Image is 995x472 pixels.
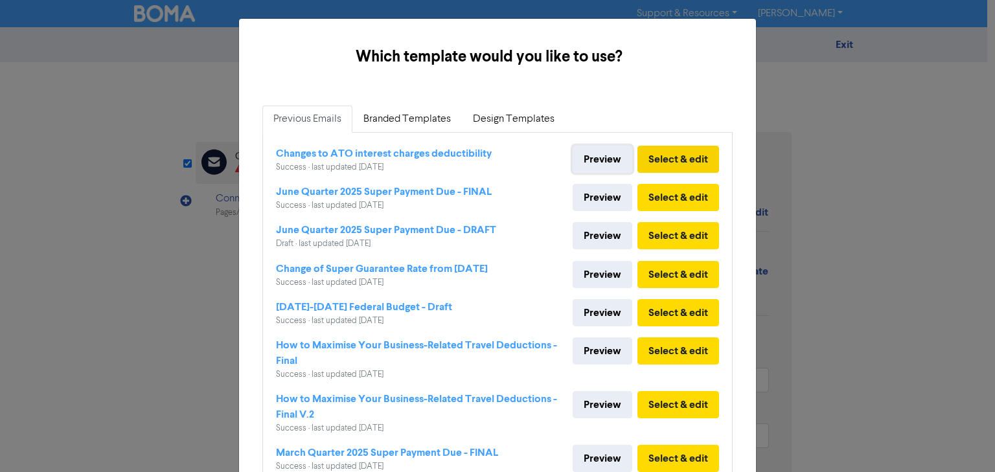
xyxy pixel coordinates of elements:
a: Previous Emails [262,106,352,133]
button: Select & edit [637,299,719,326]
a: Preview [573,337,632,365]
div: [DATE]-[DATE] Federal Budget - Draft [276,299,452,315]
button: Select & edit [637,222,719,249]
div: Change of Super Guarantee Rate from [DATE] [276,261,488,276]
a: Design Templates [462,106,566,133]
div: March Quarter 2025 Super Payment Due - FINAL [276,445,498,460]
button: Select & edit [637,184,719,211]
h5: Which template would you like to use? [249,45,729,69]
button: Select & edit [637,445,719,472]
a: Preview [573,184,632,211]
div: Success · last updated [DATE] [276,199,492,212]
a: Preview [573,261,632,288]
a: Preview [573,222,632,249]
a: Preview [573,299,632,326]
a: Preview [573,445,632,472]
div: Success · last updated [DATE] [276,368,564,381]
a: Preview [573,391,632,418]
div: How to Maximise Your Business-Related Travel Deductions - Final [276,337,564,368]
button: Select & edit [637,261,719,288]
div: June Quarter 2025 Super Payment Due - DRAFT [276,222,496,238]
div: Success · last updated [DATE] [276,161,492,174]
iframe: Chat Widget [930,410,995,472]
div: Changes to ATO interest charges deductibility [276,146,492,161]
div: June Quarter 2025 Super Payment Due - FINAL [276,184,492,199]
div: Draft · last updated [DATE] [276,238,496,250]
div: Success · last updated [DATE] [276,315,452,327]
div: How to Maximise Your Business-Related Travel Deductions - Final V.2 [276,391,564,422]
a: Preview [573,146,632,173]
div: Success · last updated [DATE] [276,422,564,434]
a: Branded Templates [352,106,462,133]
div: Success · last updated [DATE] [276,276,488,289]
button: Select & edit [637,337,719,365]
button: Select & edit [637,391,719,418]
button: Select & edit [637,146,719,173]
